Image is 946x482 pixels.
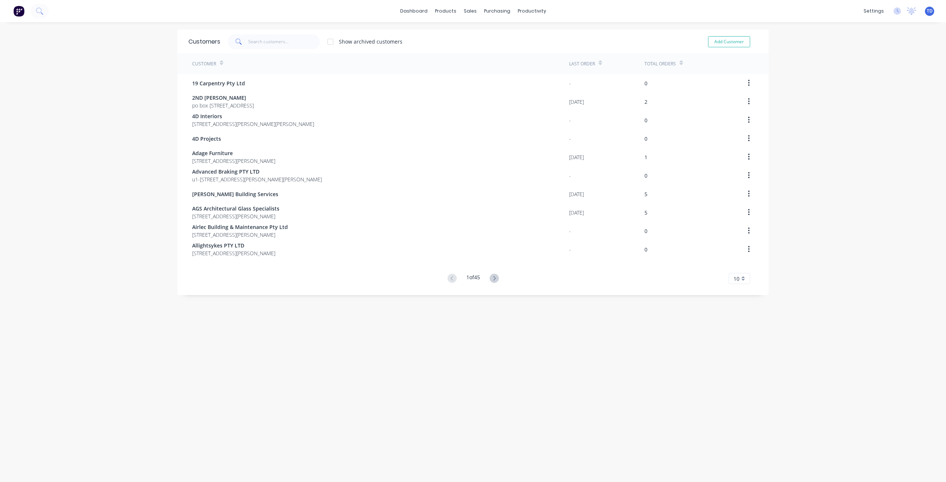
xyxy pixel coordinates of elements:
span: AGS Architectural Glass Specialists [192,205,279,212]
span: [STREET_ADDRESS][PERSON_NAME] [192,231,288,239]
input: Search customers... [248,34,320,49]
span: [STREET_ADDRESS][PERSON_NAME] [192,249,275,257]
span: Adage Furniture [192,149,275,157]
div: - [569,227,571,235]
div: Last Order [569,61,595,67]
span: 19 Carpentry Pty Ltd [192,79,245,87]
span: po box [STREET_ADDRESS] [192,102,254,109]
div: - [569,135,571,143]
div: purchasing [480,6,514,17]
span: 4D Interiors [192,112,314,120]
span: Airlec Building & Maintenance Pty Ltd [192,223,288,231]
div: [DATE] [569,209,584,216]
span: TD [927,8,933,14]
span: [STREET_ADDRESS][PERSON_NAME] [192,212,279,220]
img: Factory [13,6,24,17]
div: 0 [644,172,647,180]
div: 0 [644,135,647,143]
button: Add Customer [708,36,750,47]
div: - [569,246,571,253]
span: Advanced Braking PTY LTD [192,168,322,175]
div: 0 [644,79,647,87]
span: u1-[STREET_ADDRESS][PERSON_NAME][PERSON_NAME] [192,175,322,183]
span: 4D Projects [192,135,221,143]
div: - [569,79,571,87]
div: Customers [188,37,220,46]
div: [DATE] [569,153,584,161]
span: 2ND [PERSON_NAME] [192,94,254,102]
div: [DATE] [569,98,584,106]
div: 5 [644,190,647,198]
span: Allightsykes PTY LTD [192,242,275,249]
a: dashboard [397,6,431,17]
span: [STREET_ADDRESS][PERSON_NAME] [192,157,275,165]
span: 10 [734,275,739,283]
span: [STREET_ADDRESS][PERSON_NAME][PERSON_NAME] [192,120,314,128]
div: 5 [644,209,647,216]
div: products [431,6,460,17]
div: Customer [192,61,216,67]
div: 0 [644,116,647,124]
div: Show archived customers [339,38,402,45]
div: [DATE] [569,190,584,198]
div: Total Orders [644,61,676,67]
div: productivity [514,6,550,17]
span: [PERSON_NAME] Building Services [192,190,278,198]
div: - [569,172,571,180]
div: 1 [644,153,647,161]
div: 0 [644,246,647,253]
div: 0 [644,227,647,235]
div: sales [460,6,480,17]
div: settings [860,6,888,17]
div: - [569,116,571,124]
div: 1 of 45 [466,273,480,284]
div: 2 [644,98,647,106]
